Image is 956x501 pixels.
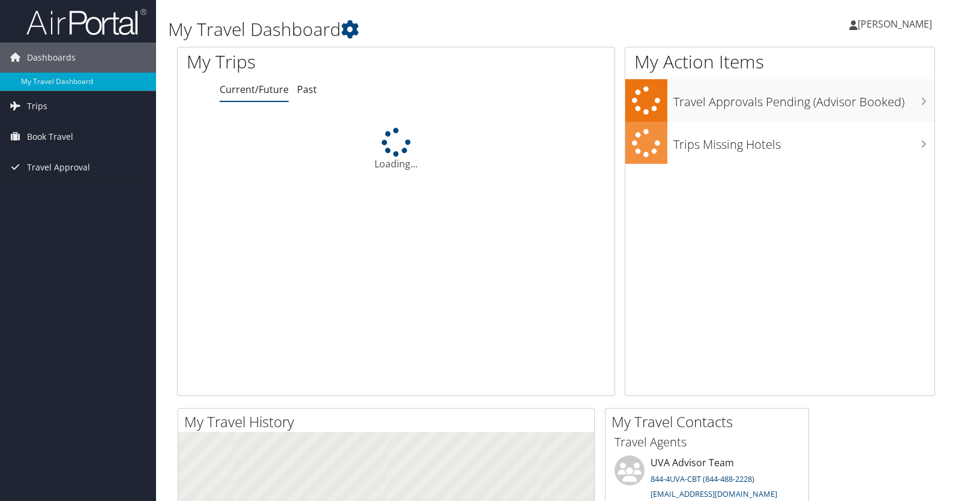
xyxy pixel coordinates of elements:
[297,83,317,96] a: Past
[27,152,90,182] span: Travel Approval
[625,122,935,164] a: Trips Missing Hotels
[615,434,799,451] h3: Travel Agents
[612,412,808,432] h2: My Travel Contacts
[178,128,615,171] div: Loading...
[187,49,424,74] h1: My Trips
[168,17,685,42] h1: My Travel Dashboard
[625,49,935,74] h1: My Action Items
[184,412,594,432] h2: My Travel History
[27,43,76,73] span: Dashboards
[26,8,146,36] img: airportal-logo.png
[858,17,932,31] span: [PERSON_NAME]
[673,88,935,110] h3: Travel Approvals Pending (Advisor Booked)
[625,79,935,122] a: Travel Approvals Pending (Advisor Booked)
[673,130,935,153] h3: Trips Missing Hotels
[27,122,73,152] span: Book Travel
[27,91,47,121] span: Trips
[651,488,777,499] a: [EMAIL_ADDRESS][DOMAIN_NAME]
[849,6,944,42] a: [PERSON_NAME]
[220,83,289,96] a: Current/Future
[651,473,754,484] a: 844-4UVA-CBT (844-488-2228)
